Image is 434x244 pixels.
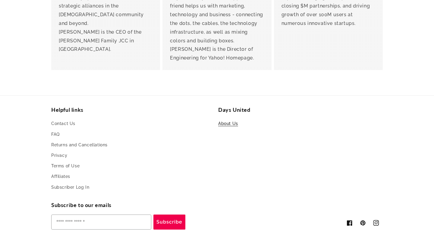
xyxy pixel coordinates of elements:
a: Returns and Cancellations [51,140,108,150]
a: Affiliates [51,171,70,182]
p: [PERSON_NAME] is the CEO of the [PERSON_NAME] Family JCC in [GEOGRAPHIC_DATA]. [59,28,153,54]
a: Terms of Use [51,161,80,171]
h2: Helpful links [51,106,216,113]
a: Privacy [51,150,67,161]
input: Enter your email [51,215,151,230]
p: [PERSON_NAME] is the Director of Engineering for Yahoo! Homepage. [170,45,264,63]
a: Contact Us [51,120,75,129]
button: Subscribe [153,215,185,230]
a: Subscriber Log In [51,182,89,193]
h2: Subscribe to our emails [51,202,217,209]
a: About Us [218,120,238,129]
h2: Days United [218,106,383,113]
a: FAQ [51,129,60,140]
